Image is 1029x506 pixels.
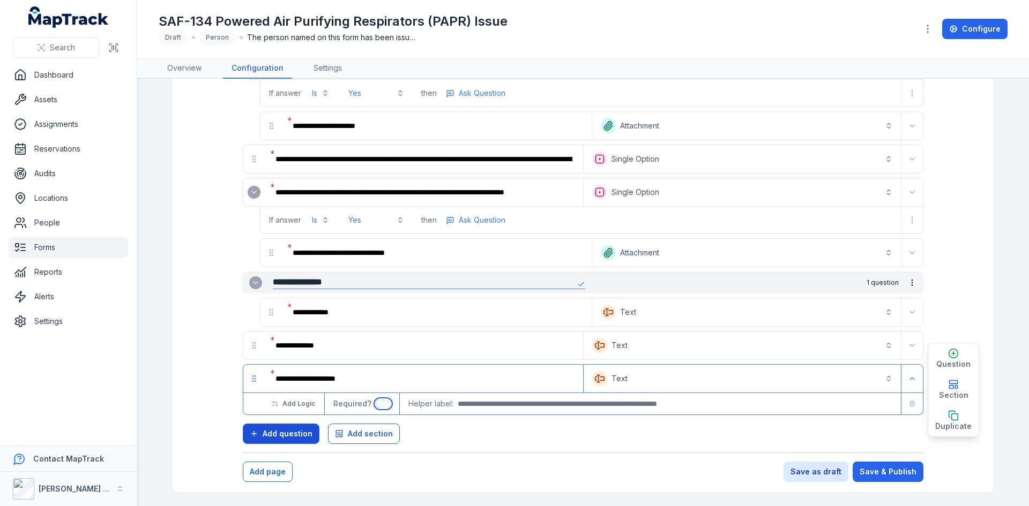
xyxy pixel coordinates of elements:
div: drag [260,242,282,263]
a: Configuration [223,58,292,79]
a: Assignments [9,114,128,135]
button: Add question [243,424,319,444]
button: Expand [904,117,921,134]
div: drag [243,335,265,356]
button: more-detail [441,85,510,101]
div: :r2ns:-form-item-label [267,334,581,357]
div: :r2jd:-form-item-label [267,147,581,171]
button: Question [928,343,979,374]
div: :r2mn:-form-item-label [284,241,590,265]
svg: drag [250,341,258,350]
div: :r2o4:-form-item-label [267,367,581,390]
button: Text [586,367,899,390]
a: People [9,212,128,233]
span: Add section [348,428,393,439]
span: Section [939,390,968,401]
button: Duplicate [928,405,979,436]
span: The person named on this form has been issued a Powered Air Purifying Respirator (PAPR) to form p... [247,32,419,43]
button: Text [594,300,899,324]
svg: drag [267,308,275,316]
div: drag [243,368,265,389]
button: more-detail [904,212,921,229]
input: :r2o9:-form-item-label [376,399,391,408]
a: Forms [9,237,128,258]
button: more-detail [904,85,921,102]
div: :r2ii:-form-item-label [284,114,590,138]
svg: drag [250,155,258,163]
button: more-detail [903,274,921,292]
a: Settings [305,58,351,79]
button: Expand [248,186,260,199]
button: Expand [904,184,921,201]
button: Expand [249,276,262,289]
span: Required? [333,399,376,408]
strong: Contact MapTrack [33,454,104,463]
span: then [421,215,437,225]
span: Add question [263,428,312,439]
a: MapTrack [28,6,109,28]
svg: drag [267,248,275,257]
a: Locations [9,187,128,209]
a: Configure [942,19,1008,39]
h1: SAF-134 Powered Air Purifying Respirators (PAPR) Issue [159,13,508,30]
button: Yes [342,210,411,230]
div: :r2m1:-form-item-label [267,180,581,204]
strong: [PERSON_NAME] Group [39,484,126,493]
button: Single Option [586,180,899,204]
a: Settings [9,311,128,332]
span: then [421,88,437,99]
span: Helper label: [408,398,453,409]
button: Save & Publish [853,462,923,482]
a: Reservations [9,138,128,160]
button: Add Logic [265,395,322,413]
a: Audits [9,163,128,184]
button: Expand [904,150,921,168]
span: Duplicate [935,421,972,432]
button: Save as draft [784,462,848,482]
a: Alerts [9,286,128,307]
button: Attachment [594,241,899,265]
span: Ask Question [459,215,505,225]
button: Expand [904,370,921,387]
span: Search [50,42,75,53]
div: drag [243,148,265,170]
button: Single Option [586,147,899,171]
button: more-detail [441,212,510,228]
button: Text [586,334,899,357]
div: :r2nk:-form-item-label [284,300,590,324]
div: Draft [159,30,188,45]
button: Is [305,84,335,103]
a: Dashboard [9,64,128,86]
div: :r2m8:-form-item-label [243,182,265,203]
svg: drag [267,122,275,130]
button: Add section [328,424,400,444]
span: Add Logic [282,399,315,408]
button: Section [928,374,979,405]
span: 1 question [867,278,899,287]
div: drag [260,301,282,323]
a: Overview [159,58,210,79]
button: Expand [904,244,921,261]
span: Question [936,359,971,369]
button: Expand [904,304,921,321]
button: Is [305,210,335,230]
button: Expand [904,337,921,354]
span: If answer [269,215,301,225]
button: Search [13,37,99,58]
span: Ask Question [459,88,505,99]
a: Assets [9,89,128,110]
button: Yes [342,84,411,103]
button: Add page [243,462,293,482]
a: Reports [9,261,128,283]
div: Person [199,30,235,45]
div: drag [260,115,282,137]
span: If answer [269,88,301,99]
svg: drag [250,374,258,383]
button: Attachment [594,114,899,138]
